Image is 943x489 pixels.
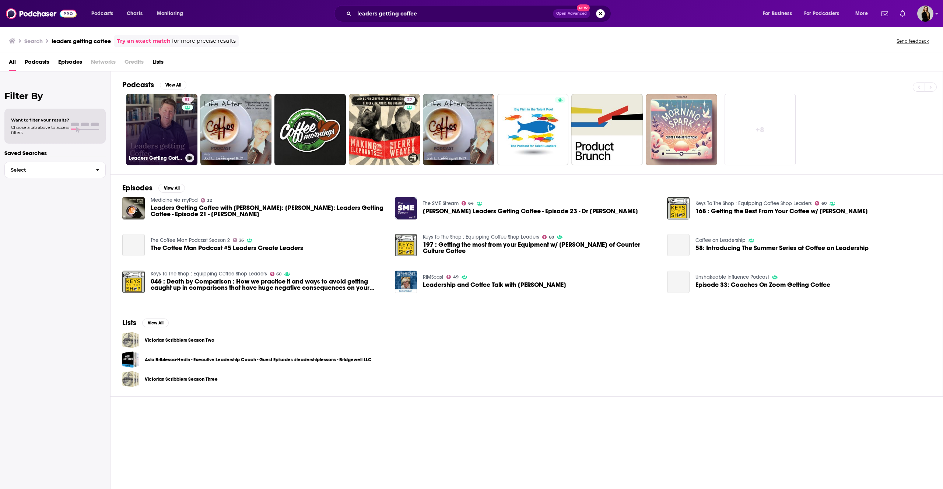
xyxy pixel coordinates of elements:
a: EpisodesView All [122,183,185,193]
span: Credits [125,56,144,71]
h2: Filter By [4,91,106,101]
a: 60 [270,272,282,276]
h3: Search [24,38,43,45]
span: Leadership and Coffee Talk with [PERSON_NAME] [423,282,566,288]
h2: Podcasts [122,80,154,89]
span: 168 : Getting the Best From Your Coffee w/ [PERSON_NAME] [695,208,868,214]
button: open menu [152,8,193,20]
a: 32 [201,198,212,203]
span: New [577,4,590,11]
h3: Leaders Getting Coffee with [PERSON_NAME] [129,155,182,161]
a: The Coffee Man Podcast Season 2 [151,237,230,243]
a: All [9,56,16,71]
img: Leaders Getting Coffee with Bruce Cotterill: Bruce Cotterill: Leaders Getting Coffee - Episode 21... [122,197,145,219]
button: open menu [86,8,123,20]
span: for more precise results [172,37,236,45]
a: Coffee on Leadership [695,237,746,243]
a: Show notifications dropdown [879,7,891,20]
a: Medicine via myPod [151,197,198,203]
span: 60 [276,272,281,276]
span: 27 [407,96,412,104]
a: Victorian Scribblers Season Three [122,371,139,387]
a: Victorian Scribblers Season Two [122,332,139,348]
button: open menu [850,8,877,20]
a: 168 : Getting the Best From Your Coffee w/ Pete Licata [667,197,690,219]
a: Episode 33: Coaches On Zoom Getting Coffee [667,271,690,293]
button: Select [4,162,106,178]
a: Keys To The Shop : Equipping Coffee Shop Leaders [423,234,539,240]
span: 32 [207,199,212,202]
h3: leaders getting coffee [52,38,111,45]
button: View All [142,319,169,327]
button: View All [160,81,186,89]
a: 27 [404,97,415,103]
span: Leaders Getting Coffee with [PERSON_NAME]: [PERSON_NAME]: Leaders Getting Coffee - Episode 21 - [... [151,205,386,217]
img: Leadership and Coffee Talk with Sacha Coburn [395,271,417,293]
a: Charts [122,8,147,20]
span: Monitoring [157,8,183,19]
a: Unshakeable Influence Podcast [695,274,769,280]
a: 51Leaders Getting Coffee with [PERSON_NAME] [126,94,197,165]
a: Victorian Scribblers Season Three [145,375,218,383]
p: Saved Searches [4,149,106,156]
button: Open AdvancedNew [553,9,590,18]
span: 197 : Getting the most from your Equipment w/ [PERSON_NAME] of Counter Culture Coffee [423,242,658,254]
a: Show notifications dropdown [897,7,908,20]
a: 58: Introducing The Summer Series at Coffee on Leadership [667,234,690,256]
button: Show profile menu [917,6,933,22]
a: 197 : Getting the most from your Equipment w/ Melissa Vaiden of Counter Culture Coffee [423,242,658,254]
a: 168 : Getting the Best From Your Coffee w/ Pete Licata [695,208,868,214]
span: 58: Introducing The Summer Series at Coffee on Leadership [695,245,869,251]
button: Send feedback [894,38,931,44]
img: 197 : Getting the most from your Equipment w/ Melissa Vaiden of Counter Culture Coffee [395,234,417,256]
a: Episodes [58,56,82,71]
span: [PERSON_NAME] Leaders Getting Coffee - Episode 23 - Dr [PERSON_NAME] [423,208,638,214]
a: Asia Bribiesca-Hedin - Executive Leadership Coach - Guest Episodes #leadershiplessons - Bridgewel... [122,351,139,368]
span: Choose a tab above to access filters. [11,125,69,135]
span: Open Advanced [556,12,587,15]
a: Podcasts [25,56,49,71]
span: 60 [821,202,827,205]
a: 26 [233,238,244,242]
span: Select [5,168,90,172]
span: Podcasts [91,8,113,19]
a: 60 [542,235,554,239]
a: Asia Bribiesca-Hedin - Executive Leadership Coach - Guest Episodes #leadershiplessons - Bridgewel... [145,356,372,364]
a: The Coffee Man Podcast #5 Leaders Create Leaders [122,234,145,256]
a: Episode 33: Coaches On Zoom Getting Coffee [695,282,830,288]
a: Leaders Getting Coffee with Bruce Cotterill: Bruce Cotterill: Leaders Getting Coffee - Episode 21... [151,205,386,217]
a: The Coffee Man Podcast #5 Leaders Create Leaders [151,245,303,251]
a: RIMScast [423,274,444,280]
button: View All [158,184,185,193]
span: 49 [453,275,459,279]
a: The SME Stream [423,200,459,207]
a: 046 : Death by Comparison : How we practice it and ways to avoid getting caught up in comparisons... [122,271,145,293]
a: 046 : Death by Comparison : How we practice it and ways to avoid getting caught up in comparisons... [151,278,386,291]
button: open menu [799,8,850,20]
span: 51 [185,96,190,104]
img: Bruce Cotterill Leaders Getting Coffee - Episode 23 - Dr Michael Bassett [395,197,417,219]
span: More [855,8,868,19]
span: 60 [549,236,554,239]
img: Podchaser - Follow, Share and Rate Podcasts [6,7,77,21]
a: Lists [153,56,164,71]
span: Logged in as editaivancevic [917,6,933,22]
input: Search podcasts, credits, & more... [354,8,553,20]
a: Leadership and Coffee Talk with Sacha Coburn [423,282,566,288]
span: Networks [91,56,116,71]
span: For Podcasters [804,8,839,19]
a: 27 [349,94,420,165]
